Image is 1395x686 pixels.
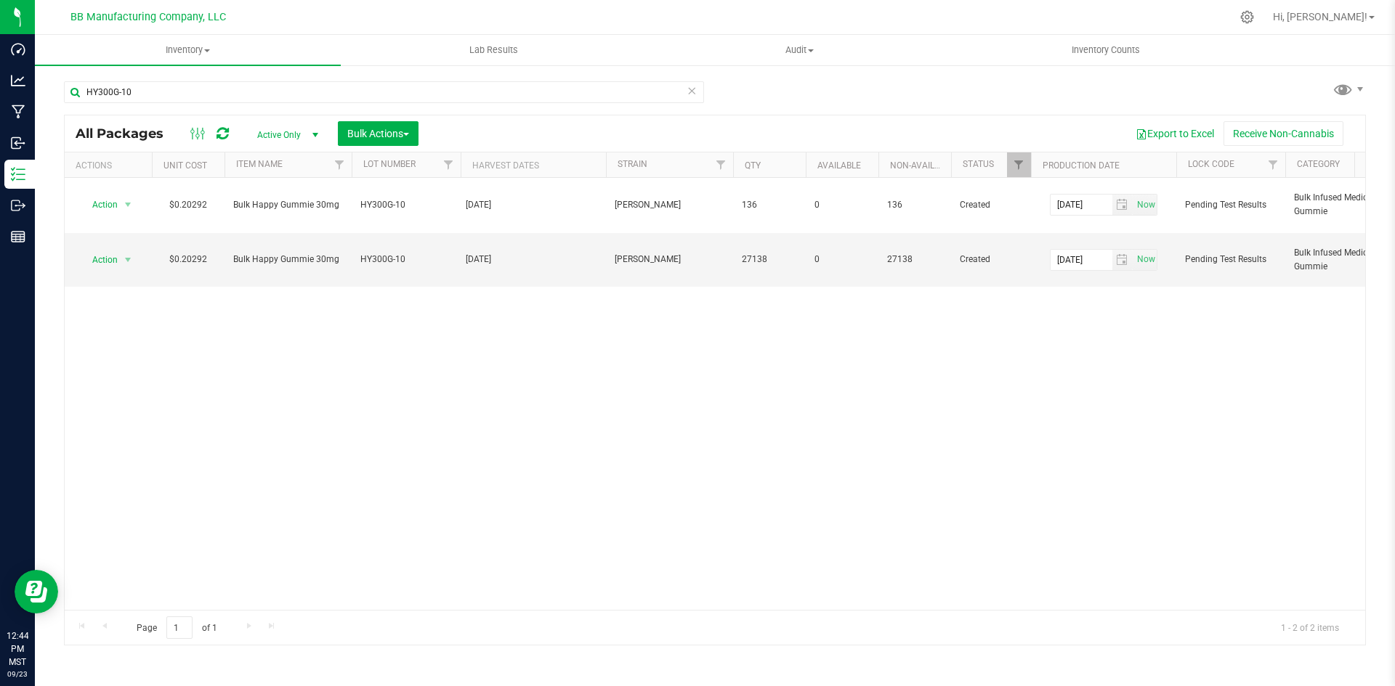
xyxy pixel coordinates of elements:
inline-svg: Inbound [11,136,25,150]
p: 09/23 [7,669,28,679]
span: Action [79,195,118,215]
button: Export to Excel [1126,121,1224,146]
span: Hi, [PERSON_NAME]! [1273,11,1367,23]
span: Set Current date [1133,195,1158,216]
span: Inventory [35,44,341,57]
span: Created [960,253,1022,266]
span: Bulk Happy Gummie 30mg [233,253,343,266]
span: [PERSON_NAME] [615,253,724,266]
a: Item Name [236,159,283,169]
span: Lab Results [450,44,538,57]
button: Bulk Actions [338,121,418,146]
a: Inventory [35,35,341,65]
inline-svg: Analytics [11,73,25,88]
input: 1 [166,616,193,639]
a: Qty [745,160,761,171]
td: $0.20292 [152,233,225,287]
span: select [119,195,137,215]
p: 12:44 PM MST [7,629,28,669]
button: Receive Non-Cannabis [1224,121,1343,146]
th: Harvest Dates [461,152,606,178]
span: Pending Test Results [1185,253,1277,266]
a: Filter [1007,152,1031,177]
a: Lock Code [1188,159,1234,169]
span: select [1133,195,1157,215]
span: Set Current date [1133,249,1158,270]
span: Pending Test Results [1185,198,1277,212]
a: Status [963,159,994,169]
span: Audit [647,44,952,57]
span: 136 [742,198,797,212]
a: Filter [328,152,352,177]
span: select [1112,250,1133,270]
iframe: Resource center [15,570,58,613]
span: select [119,250,137,270]
span: Created [960,198,1022,212]
a: Filter [709,152,733,177]
input: Search Package ID, Item Name, SKU, Lot or Part Number... [64,81,704,103]
span: HY300G-10 [360,198,452,212]
a: Audit [647,35,953,65]
a: Strain [618,159,647,169]
a: Lot Number [363,159,416,169]
span: [PERSON_NAME] [615,198,724,212]
inline-svg: Outbound [11,198,25,213]
span: select [1133,250,1157,270]
a: Non-Available [890,160,955,171]
td: $0.20292 [152,178,225,233]
a: Filter [437,152,461,177]
span: All Packages [76,126,178,142]
div: Manage settings [1238,10,1256,24]
div: Value 1: 2024-11-19 [466,198,602,212]
span: select [1112,195,1133,215]
inline-svg: Dashboard [11,42,25,57]
span: 0 [814,253,870,266]
span: 136 [887,198,942,212]
a: Available [817,160,861,171]
inline-svg: Manufacturing [11,105,25,119]
span: 1 - 2 of 2 items [1269,616,1351,638]
a: Lab Results [341,35,647,65]
span: 27138 [887,253,942,266]
span: 0 [814,198,870,212]
a: Category [1297,159,1340,169]
span: 27138 [742,253,797,266]
span: Bulk Actions [347,128,409,139]
inline-svg: Reports [11,229,25,244]
a: Filter [1261,152,1285,177]
span: HY300G-10 [360,253,452,266]
a: Production Date [1043,160,1120,171]
span: Clear [687,81,697,100]
span: Page of 1 [124,616,229,639]
span: BB Manufacturing Company, LLC [70,11,226,23]
inline-svg: Inventory [11,167,25,181]
span: Bulk Happy Gummie 30mg [233,198,343,212]
a: Inventory Counts [953,35,1259,65]
span: Action [79,250,118,270]
span: Inventory Counts [1052,44,1160,57]
div: Value 1: 2024-11-19 [466,253,602,266]
div: Actions [76,160,146,171]
a: Unit Cost [163,160,207,171]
